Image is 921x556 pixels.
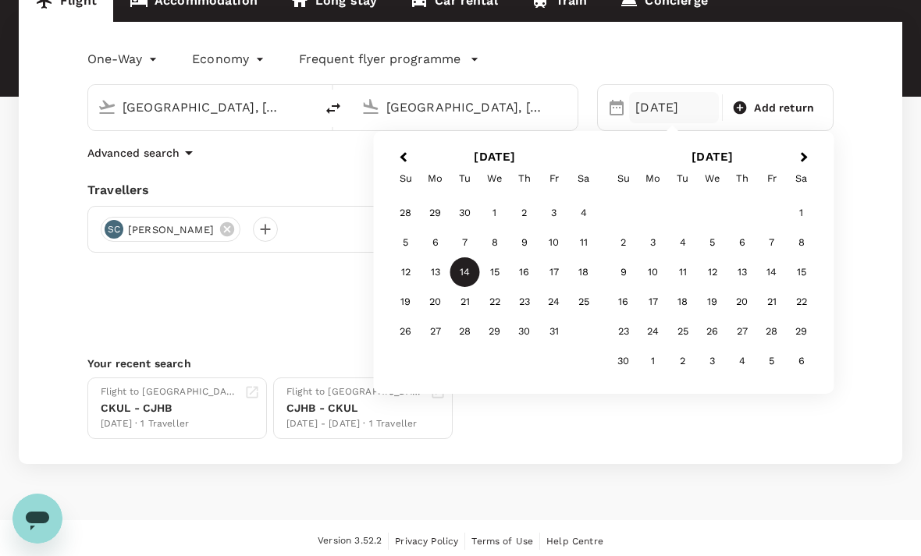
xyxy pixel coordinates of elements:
[668,346,698,376] div: Choose Tuesday, December 2nd, 2025
[87,143,198,162] button: Advanced search
[787,257,816,287] div: Choose Saturday, November 15th, 2025
[105,220,123,239] div: SC
[12,494,62,544] iframe: Button to launch messaging window
[471,533,533,550] a: Terms of Use
[286,400,424,416] div: CJHB - CKUL
[391,257,421,287] div: Choose Sunday, October 12th, 2025
[391,287,421,317] div: Choose Sunday, October 19th, 2025
[391,198,599,346] div: Month October, 2025
[757,317,787,346] div: Choose Friday, November 28th, 2025
[318,533,382,549] span: Version 3.52.2
[727,164,757,193] div: Thursday
[569,257,599,287] div: Choose Saturday, October 18th, 2025
[421,198,450,228] div: Choose Monday, September 29th, 2025
[286,384,424,400] div: Flight to [GEOGRAPHIC_DATA]
[569,287,599,317] div: Choose Saturday, October 25th, 2025
[539,228,569,257] div: Choose Friday, October 10th, 2025
[787,228,816,257] div: Choose Saturday, November 8th, 2025
[698,164,727,193] div: Wednesday
[787,164,816,193] div: Saturday
[698,228,727,257] div: Choose Wednesday, November 5th, 2025
[638,257,668,287] div: Choose Monday, November 10th, 2025
[286,416,424,432] div: [DATE] - [DATE] · 1 Traveller
[391,198,421,228] div: Choose Sunday, September 28th, 2025
[727,346,757,376] div: Choose Thursday, December 4th, 2025
[421,257,450,287] div: Choose Monday, October 13th, 2025
[668,228,698,257] div: Choose Tuesday, November 4th, 2025
[386,150,604,164] h2: [DATE]
[87,356,834,371] p: Your recent search
[609,164,638,193] div: Sunday
[668,257,698,287] div: Choose Tuesday, November 11th, 2025
[192,47,268,72] div: Economy
[539,287,569,317] div: Choose Friday, October 24th, 2025
[727,317,757,346] div: Choose Thursday, November 27th, 2025
[539,164,569,193] div: Friday
[539,198,569,228] div: Choose Friday, October 3rd, 2025
[450,198,480,228] div: Choose Tuesday, September 30th, 2025
[450,257,480,287] div: Choose Tuesday, October 14th, 2025
[510,317,539,346] div: Choose Thursday, October 30th, 2025
[119,222,223,238] span: [PERSON_NAME]
[539,317,569,346] div: Choose Friday, October 31st, 2025
[638,228,668,257] div: Choose Monday, November 3rd, 2025
[480,198,510,228] div: Choose Wednesday, October 1st, 2025
[391,164,421,193] div: Sunday
[757,287,787,317] div: Choose Friday, November 21st, 2025
[787,287,816,317] div: Choose Saturday, November 22nd, 2025
[727,287,757,317] div: Choose Thursday, November 20th, 2025
[123,95,282,119] input: Depart from
[569,228,599,257] div: Choose Saturday, October 11th, 2025
[450,164,480,193] div: Tuesday
[698,317,727,346] div: Choose Wednesday, November 26th, 2025
[668,287,698,317] div: Choose Tuesday, November 18th, 2025
[609,317,638,346] div: Choose Sunday, November 23rd, 2025
[101,217,240,242] div: SC[PERSON_NAME]
[569,198,599,228] div: Choose Saturday, October 4th, 2025
[638,346,668,376] div: Choose Monday, December 1st, 2025
[421,164,450,193] div: Monday
[87,181,834,200] div: Travellers
[757,257,787,287] div: Choose Friday, November 14th, 2025
[510,228,539,257] div: Choose Thursday, October 9th, 2025
[480,257,510,287] div: Choose Wednesday, October 15th, 2025
[638,287,668,317] div: Choose Monday, November 17th, 2025
[787,317,816,346] div: Choose Saturday, November 29th, 2025
[299,50,479,69] button: Frequent flyer programme
[609,198,816,376] div: Month November, 2025
[567,105,570,108] button: Open
[668,317,698,346] div: Choose Tuesday, November 25th, 2025
[395,533,458,550] a: Privacy Policy
[757,346,787,376] div: Choose Friday, December 5th, 2025
[101,416,238,432] div: [DATE] · 1 Traveller
[395,536,458,547] span: Privacy Policy
[299,50,460,69] p: Frequent flyer programme
[787,346,816,376] div: Choose Saturday, December 6th, 2025
[421,317,450,346] div: Choose Monday, October 27th, 2025
[546,536,603,547] span: Help Centre
[638,317,668,346] div: Choose Monday, November 24th, 2025
[727,257,757,287] div: Choose Thursday, November 13th, 2025
[421,228,450,257] div: Choose Monday, October 6th, 2025
[471,536,533,547] span: Terms of Use
[698,287,727,317] div: Choose Wednesday, November 19th, 2025
[101,384,238,400] div: Flight to [GEOGRAPHIC_DATA]
[609,257,638,287] div: Choose Sunday, November 9th, 2025
[638,164,668,193] div: Monday
[609,346,638,376] div: Choose Sunday, November 30th, 2025
[793,146,818,171] button: Next Month
[787,198,816,228] div: Choose Saturday, November 1st, 2025
[87,47,161,72] div: One-Way
[603,150,821,164] h2: [DATE]
[510,198,539,228] div: Choose Thursday, October 2nd, 2025
[668,164,698,193] div: Tuesday
[304,105,307,108] button: Open
[727,228,757,257] div: Choose Thursday, November 6th, 2025
[510,287,539,317] div: Choose Thursday, October 23rd, 2025
[480,164,510,193] div: Wednesday
[421,287,450,317] div: Choose Monday, October 20th, 2025
[698,257,727,287] div: Choose Wednesday, November 12th, 2025
[757,228,787,257] div: Choose Friday, November 7th, 2025
[450,287,480,317] div: Choose Tuesday, October 21st, 2025
[609,287,638,317] div: Choose Sunday, November 16th, 2025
